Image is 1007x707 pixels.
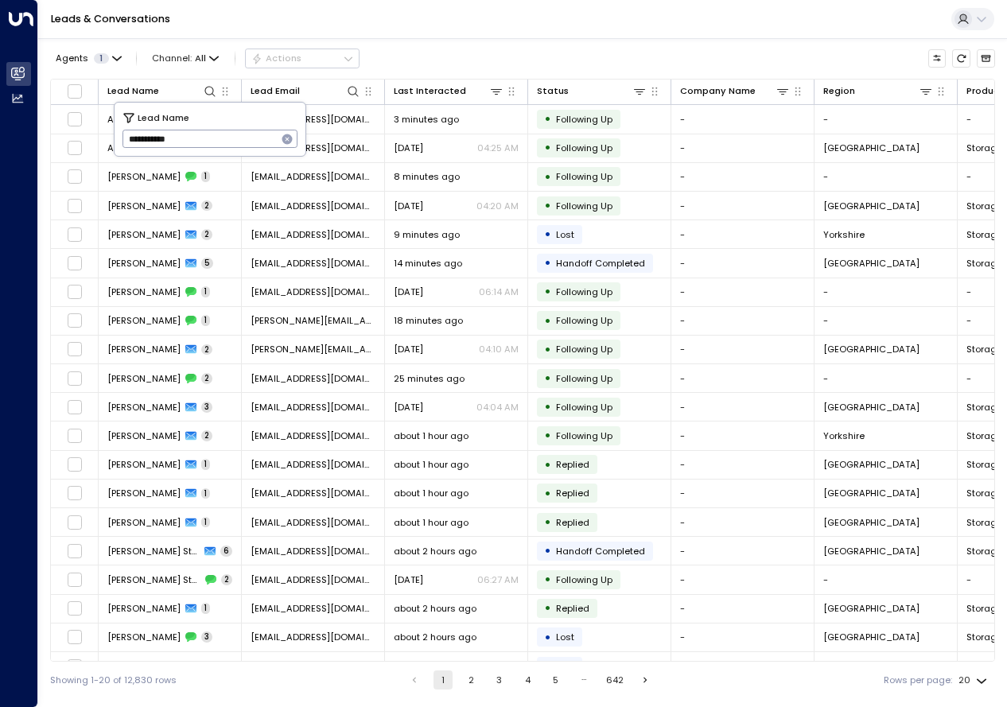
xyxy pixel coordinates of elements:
div: … [574,670,593,690]
span: 18 minutes ago [394,314,463,327]
span: 3 [201,402,212,413]
span: Sep 13, 2025 [394,573,423,586]
span: Replied [556,487,589,499]
span: oskar@herdland.com [251,314,375,327]
span: 14 minutes ago [394,257,462,270]
span: 25 minutes ago [394,372,465,385]
div: • [544,339,551,360]
span: Oskar Herdland [107,343,181,355]
span: Storage [966,602,1002,615]
p: 06:27 AM [477,573,519,586]
span: 5 [201,258,213,269]
span: Storage [966,660,1002,673]
div: • [544,655,551,677]
button: Channel:All [147,49,224,67]
span: David Tatlow [107,660,181,673]
span: Toggle select row [67,255,83,271]
span: Olivia Carter [107,257,181,270]
span: Toggle select row [67,485,83,501]
span: valentino1xxxxxx@icloud.com [251,372,375,385]
p: 04:04 AM [476,401,519,414]
td: - [671,595,815,623]
span: Replied [556,458,589,471]
span: Gembostevo77@gmail.com [251,429,375,442]
span: 2 [201,430,212,441]
span: Lewis Graham [107,602,181,615]
div: Lead Name [107,84,159,99]
span: Replied [556,516,589,529]
span: Lead Name [138,111,189,125]
span: Storage [966,257,1002,270]
div: • [544,223,551,245]
td: - [671,336,815,363]
div: Company Name [680,84,790,99]
button: page 1 [434,670,453,690]
span: about 1 hour ago [394,429,469,442]
span: Yesterday [394,343,423,355]
span: 3 [201,631,212,643]
span: 1 [201,286,210,297]
button: Go to page 2 [461,670,480,690]
span: Birmingham [823,458,920,471]
span: Toggle select row [67,600,83,616]
div: Last Interacted [394,84,466,99]
span: Storage [966,343,1002,355]
span: Oxfordshire [823,343,920,355]
div: • [544,166,551,188]
span: Toggle select row [67,198,83,214]
td: - [671,278,815,306]
span: harryscarsales@hotmail.co.uk [251,142,375,154]
span: All [195,53,206,64]
span: thecabinontreatstreet@gmail.com [251,200,375,212]
div: • [544,108,551,130]
td: - [815,163,958,191]
span: 2 [201,200,212,212]
span: ginjo@hotmail.co.uk [251,458,375,471]
td: - [815,364,958,392]
td: - [815,565,958,593]
span: about 2 hours ago [394,631,476,643]
td: - [671,192,815,219]
span: about 2 hours ago [394,545,476,557]
div: • [544,483,551,504]
span: oliviacreative220@gmail.com [251,286,375,298]
span: about 1 hour ago [394,516,469,529]
div: • [544,195,551,216]
div: Company Name [680,84,756,99]
span: Corey Street-Coffman [107,573,200,586]
span: Emily Cooley [107,516,181,529]
div: Lead Email [251,84,360,99]
div: Status [537,84,569,99]
div: Lead Email [251,84,300,99]
span: Toggle select row [67,399,83,415]
span: Aug 19, 2025 [394,660,423,673]
td: - [671,480,815,507]
td: - [671,652,815,680]
span: Storage [966,228,1002,241]
span: Lost [556,660,574,673]
span: waqyqel@gmail.com [251,516,375,529]
div: • [544,310,551,332]
div: • [544,454,551,476]
span: Yorkshire [823,429,865,442]
span: Toggle select all [67,84,83,99]
span: Toggle select row [67,572,83,588]
span: London [823,487,920,499]
span: Following Up [556,314,612,327]
span: Toggle select row [67,140,83,156]
span: Toggle select row [67,371,83,387]
span: Oskar Herdland [107,314,181,327]
td: - [815,307,958,335]
div: Status [537,84,647,99]
div: • [544,627,551,648]
span: about 1 hour ago [394,487,469,499]
div: Region [823,84,933,99]
span: Birmingham [823,631,920,643]
button: Archived Leads [977,49,995,68]
button: Go to page 4 [518,670,537,690]
span: Toggle select row [67,169,83,185]
span: 2 [201,661,212,672]
span: Birmingham [823,257,920,270]
span: Following Up [556,200,612,212]
span: harryscarsales@hotmail.co.uk [251,113,375,126]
